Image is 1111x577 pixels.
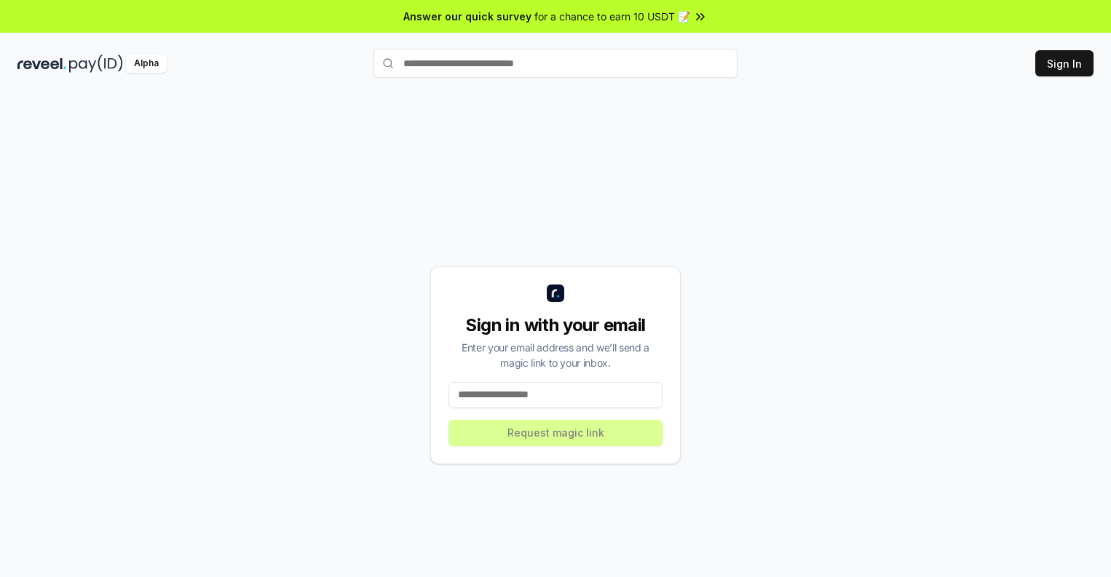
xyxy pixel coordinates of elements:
[69,55,123,73] img: pay_id
[448,340,663,370] div: Enter your email address and we’ll send a magic link to your inbox.
[126,55,167,73] div: Alpha
[534,9,690,24] span: for a chance to earn 10 USDT 📝
[547,284,564,302] img: logo_small
[448,314,663,337] div: Sign in with your email
[17,55,66,73] img: reveel_dark
[1035,50,1094,76] button: Sign In
[403,9,531,24] span: Answer our quick survey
